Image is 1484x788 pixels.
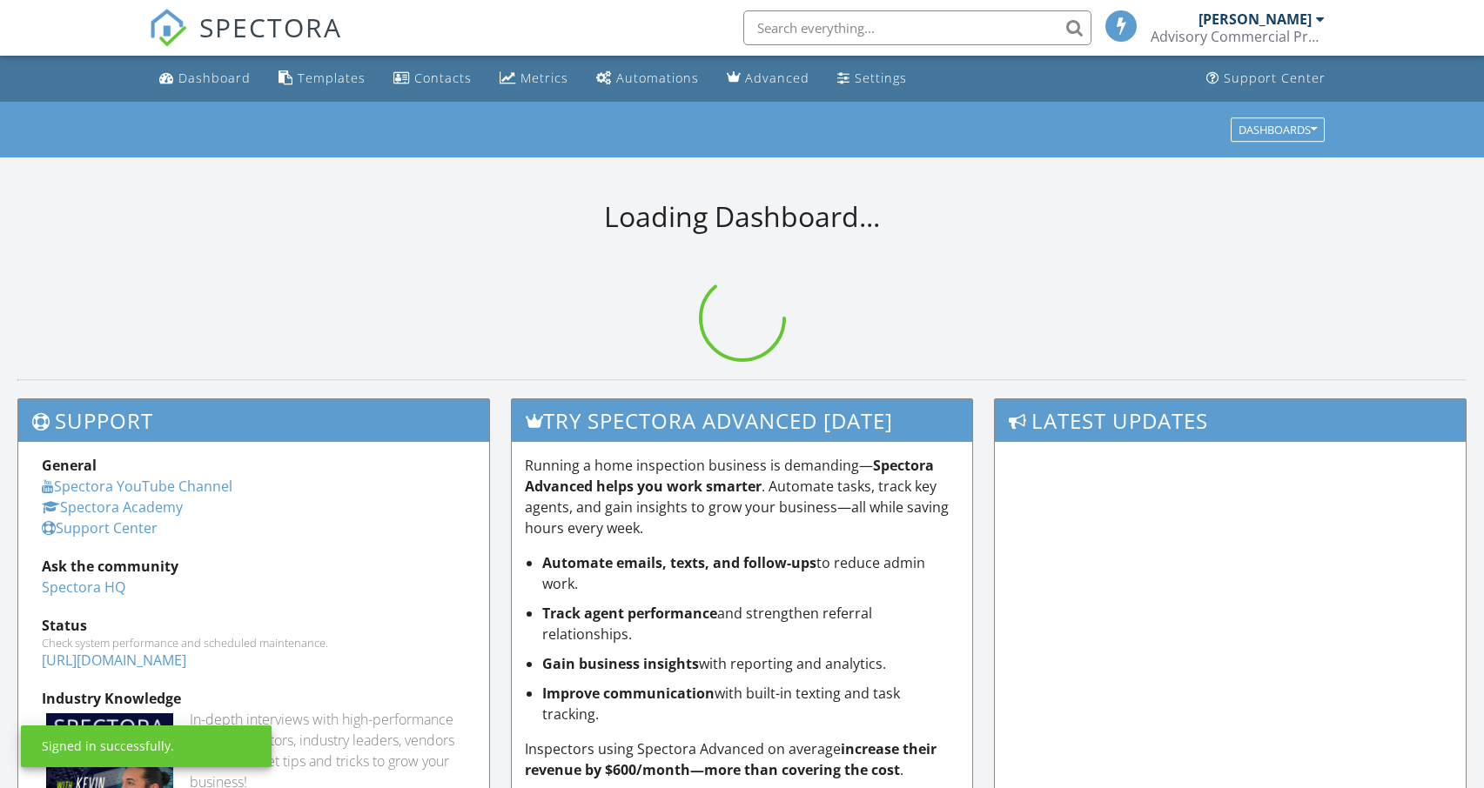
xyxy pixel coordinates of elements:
[1199,10,1312,28] div: [PERSON_NAME]
[414,70,472,86] div: Contacts
[542,553,816,572] strong: Automate emails, texts, and follow-ups
[493,63,575,95] a: Metrics
[386,63,479,95] a: Contacts
[512,399,972,442] h3: Try spectora advanced [DATE]
[1199,63,1333,95] a: Support Center
[525,455,959,538] p: Running a home inspection business is demanding— . Automate tasks, track key agents, and gain ins...
[542,552,959,594] li: to reduce admin work.
[743,10,1091,45] input: Search everything...
[42,518,158,538] a: Support Center
[42,556,466,577] div: Ask the community
[542,603,959,644] li: and strengthen referral relationships.
[525,456,934,496] strong: Spectora Advanced helps you work smarter
[542,683,959,725] li: with built-in texting and task tracking.
[178,70,251,86] div: Dashboard
[525,738,959,780] p: Inspectors using Spectora Advanced on average .
[149,23,342,60] a: SPECTORA
[589,63,706,95] a: Automations (Basic)
[18,399,489,442] h3: Support
[855,70,907,86] div: Settings
[42,578,125,597] a: Spectora HQ
[542,604,717,623] strong: Track agent performance
[199,9,342,45] span: SPECTORA
[1224,70,1326,86] div: Support Center
[42,498,183,517] a: Spectora Academy
[542,653,959,674] li: with reporting and analytics.
[42,636,466,650] div: Check system performance and scheduled maintenance.
[1231,117,1325,142] button: Dashboards
[42,651,186,670] a: [URL][DOMAIN_NAME]
[42,615,466,636] div: Status
[42,477,232,496] a: Spectora YouTube Channel
[152,63,258,95] a: Dashboard
[1151,28,1325,45] div: Advisory Commercial Property Inspection
[42,688,466,709] div: Industry Knowledge
[298,70,366,86] div: Templates
[542,684,715,703] strong: Improve communication
[525,739,937,779] strong: increase their revenue by $600/month—more than covering the cost
[42,738,174,755] div: Signed in successfully.
[745,70,809,86] div: Advanced
[149,9,187,47] img: The Best Home Inspection Software - Spectora
[720,63,816,95] a: Advanced
[272,63,373,95] a: Templates
[616,70,699,86] div: Automations
[520,70,568,86] div: Metrics
[830,63,914,95] a: Settings
[995,399,1466,442] h3: Latest Updates
[1239,124,1317,136] div: Dashboards
[42,456,97,475] strong: General
[542,654,699,673] strong: Gain business insights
